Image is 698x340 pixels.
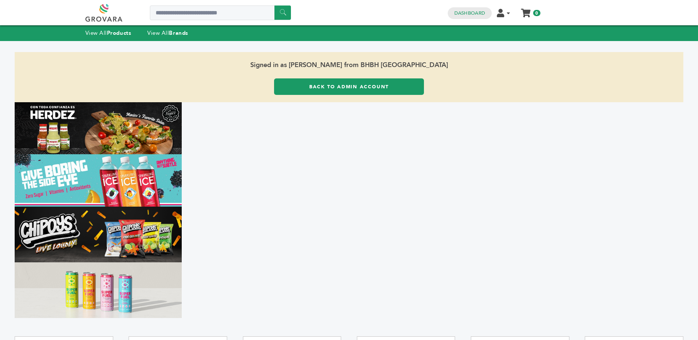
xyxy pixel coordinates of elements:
span: 0 [533,10,540,16]
img: Marketplace Top Banner 1 [15,102,182,155]
strong: Brands [169,29,188,37]
input: Search a product or brand... [150,5,291,20]
a: Dashboard [454,10,485,16]
a: Back to Admin Account [274,78,424,95]
img: Marketplace Top Banner 2 [15,154,182,207]
a: My Cart [521,7,530,14]
img: Marketplace Top Banner 4 [15,262,182,318]
a: View AllProducts [85,29,132,37]
img: Marketplace Top Banner 3 [15,207,182,262]
span: Signed in as [PERSON_NAME] from BHBH [GEOGRAPHIC_DATA] [15,52,683,78]
strong: Products [107,29,131,37]
a: View AllBrands [147,29,188,37]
